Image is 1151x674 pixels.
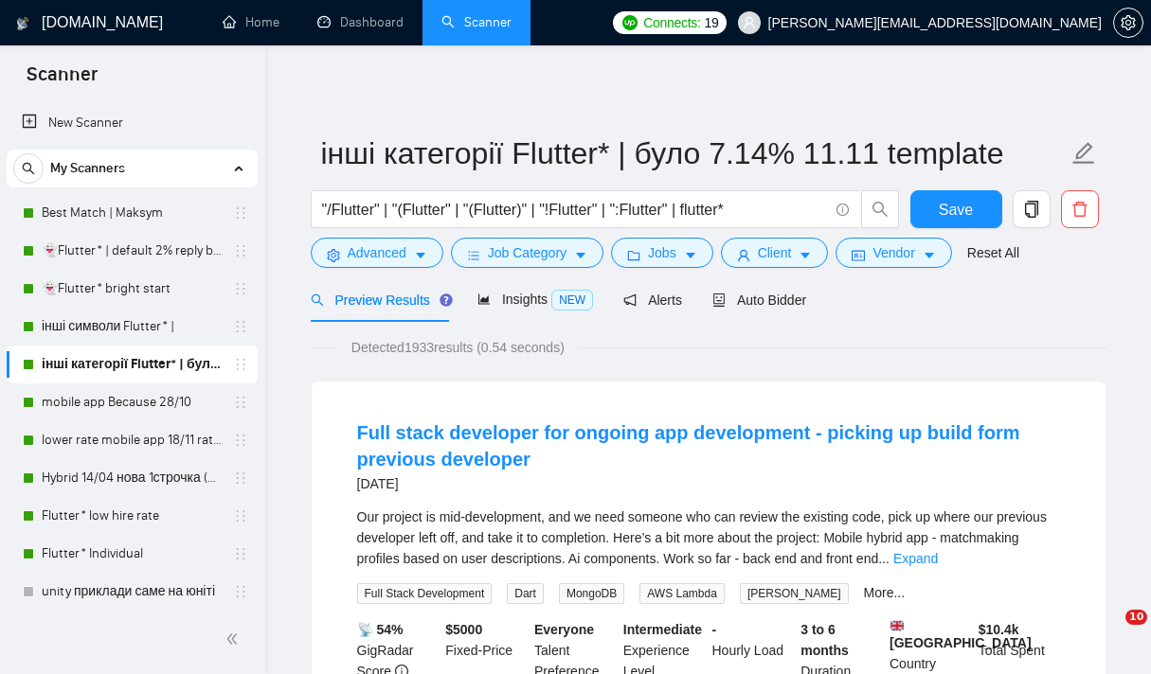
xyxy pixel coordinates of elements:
div: [DATE] [357,472,1060,495]
span: Job Category [488,242,567,263]
a: unity приклади саме на юніті [42,573,222,611]
button: search [861,190,899,228]
span: 19 [705,12,719,33]
span: Jobs [648,242,676,263]
span: Advanced [348,242,406,263]
span: holder [233,584,248,599]
span: Preview Results [311,293,447,308]
span: holder [233,357,248,372]
span: ... [878,551,890,566]
a: інші символи Flutter* | [42,308,222,346]
span: holder [233,281,248,296]
span: NEW [551,290,593,310]
button: idcardVendorcaret-down [836,238,951,268]
a: 👻Flutter* bright start [42,270,222,308]
span: caret-down [923,248,936,262]
span: edit [1071,141,1096,166]
input: Scanner name... [321,130,1068,177]
b: Everyone [534,622,594,637]
span: Detected 1933 results (0.54 seconds) [338,337,578,358]
span: holder [233,546,248,561]
span: caret-down [574,248,587,262]
b: 3 to 6 months [800,622,849,658]
b: 📡 54% [357,622,404,637]
a: Flutter* Individual [42,535,222,573]
div: Tooltip anchor [438,292,455,309]
span: caret-down [684,248,697,262]
button: copy [1013,190,1051,228]
span: folder [627,248,640,262]
li: New Scanner [7,104,258,142]
span: Alerts [623,293,682,308]
span: Full Stack Development [357,583,493,604]
b: Intermediate [623,622,702,637]
b: [GEOGRAPHIC_DATA] [890,619,1032,650]
span: holder [233,508,248,523]
img: upwork-logo.png [622,15,638,30]
span: Auto Bidder [712,293,806,308]
span: setting [327,248,340,262]
a: dashboardDashboard [317,14,404,30]
span: holder [233,470,248,486]
span: user [743,16,756,29]
a: Best Match | Maksym [42,194,222,232]
span: MongoDB [559,583,624,604]
span: caret-down [414,248,427,262]
a: setting [1113,15,1143,30]
span: AWS Lambda [639,583,725,604]
button: Save [910,190,1002,228]
span: copy [1014,201,1050,218]
span: idcard [852,248,865,262]
button: userClientcaret-down [721,238,829,268]
a: інші категорії Flutter* | було 7.14% 11.11 template [42,346,222,383]
span: holder [233,243,248,258]
span: My Scanners [50,150,125,187]
button: setting [1113,8,1143,38]
span: bars [467,248,480,262]
span: user [737,248,750,262]
span: Dart [507,583,544,604]
span: search [862,201,898,218]
span: notification [623,293,637,307]
span: Scanner [11,61,113,100]
span: caret-down [799,248,812,262]
img: 🇬🇧 [890,619,904,632]
span: Connects: [643,12,700,33]
button: delete [1061,190,1099,228]
a: mobile app Because 28/10 [42,383,222,421]
b: $ 10.4k [979,622,1019,637]
button: folderJobscaret-down [611,238,713,268]
div: Our project is mid-development, and we need someone who can review the existing code, pick up whe... [357,506,1060,569]
span: Client [758,242,792,263]
span: Vendor [872,242,914,263]
span: [PERSON_NAME] [740,583,849,604]
a: searchScanner [441,14,512,30]
a: Expand [893,551,938,566]
button: search [13,153,44,184]
a: More... [864,585,906,600]
a: Flutter* low hire rate [42,497,222,535]
img: logo [16,9,29,39]
span: area-chart [477,293,491,306]
button: settingAdvancedcaret-down [311,238,443,268]
span: holder [233,395,248,410]
span: 10 [1125,610,1147,625]
b: $ 5000 [445,622,482,637]
span: double-left [225,630,244,648]
b: - [712,622,717,637]
span: holder [233,433,248,448]
a: homeHome [223,14,279,30]
span: robot [712,293,726,307]
span: info-circle [836,204,849,216]
a: New Scanner [22,104,243,142]
a: Hybrid 14/04 нова 1строчка (був вью 6,25%) [42,459,222,497]
span: holder [233,319,248,334]
span: search [14,162,43,175]
span: holder [233,205,248,221]
span: setting [1114,15,1142,30]
span: search [311,293,324,307]
iframe: Intercom live chat [1087,610,1132,655]
span: delete [1062,201,1098,218]
a: Full stack developer for ongoing app development - picking up build form previous developer [357,422,1020,470]
a: lower rate mobile app 18/11 rate range 80% (було 11%) [42,421,222,459]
